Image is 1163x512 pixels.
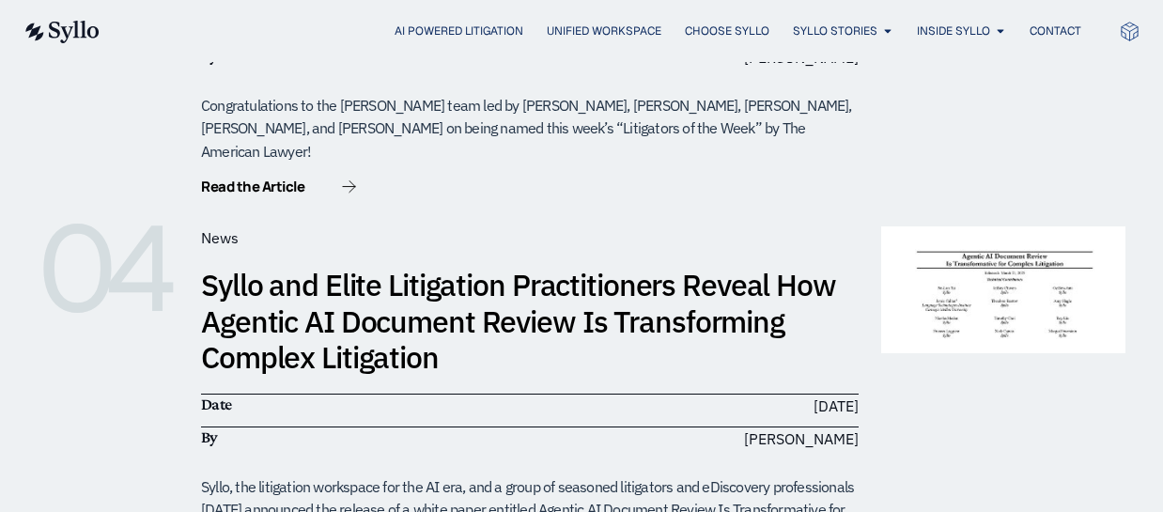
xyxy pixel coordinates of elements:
img: syllo [23,21,100,43]
h6: 04 [38,226,178,311]
nav: Menu [137,23,1081,40]
a: Syllo and Elite Litigation Practitioners Reveal How Agentic AI Document Review Is Transforming Co... [201,265,836,377]
span: News [201,228,239,247]
span: Read the Article [201,179,304,194]
h6: By [201,427,520,448]
span: [PERSON_NAME] [744,427,859,450]
a: Unified Workspace [547,23,661,39]
img: whitePaper [881,226,1125,352]
a: Inside Syllo [917,23,990,39]
a: Contact [1030,23,1081,39]
div: Congratulations to the [PERSON_NAME] team led by [PERSON_NAME], [PERSON_NAME], [PERSON_NAME], [PE... [201,94,859,163]
a: Syllo Stories [793,23,877,39]
time: [DATE] [814,396,859,415]
h6: Date [201,395,520,415]
a: Read the Article [201,179,356,198]
a: Choose Syllo [685,23,769,39]
a: AI Powered Litigation [395,23,523,39]
div: Menu Toggle [137,23,1081,40]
